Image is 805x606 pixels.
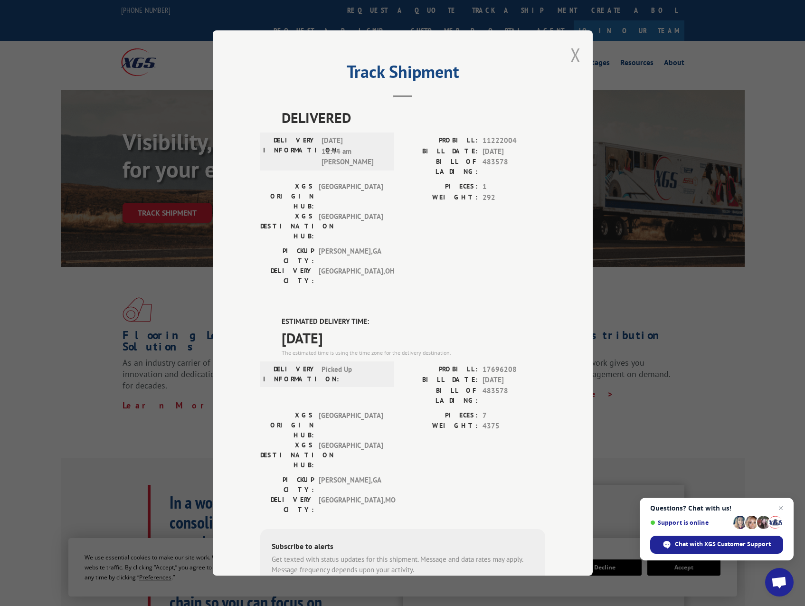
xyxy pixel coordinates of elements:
[483,135,545,146] span: 11222004
[260,440,314,470] label: XGS DESTINATION HUB:
[260,246,314,266] label: PICKUP CITY:
[319,266,383,286] span: [GEOGRAPHIC_DATA] , OH
[260,65,545,83] h2: Track Shipment
[403,385,478,405] label: BILL OF LADING:
[282,107,545,128] span: DELIVERED
[319,246,383,266] span: [PERSON_NAME] , GA
[403,146,478,157] label: BILL DATE:
[650,504,783,512] span: Questions? Chat with us!
[319,440,383,470] span: [GEOGRAPHIC_DATA]
[319,211,383,241] span: [GEOGRAPHIC_DATA]
[403,135,478,146] label: PROBILL:
[319,181,383,211] span: [GEOGRAPHIC_DATA]
[483,192,545,203] span: 292
[483,385,545,405] span: 483578
[319,474,383,494] span: [PERSON_NAME] , GA
[483,421,545,432] span: 4375
[483,364,545,375] span: 17696208
[403,192,478,203] label: WEIGHT:
[272,540,534,554] div: Subscribe to alerts
[260,266,314,286] label: DELIVERY CITY:
[483,146,545,157] span: [DATE]
[322,364,386,384] span: Picked Up
[483,157,545,177] span: 483578
[765,568,794,597] div: Open chat
[263,364,317,384] label: DELIVERY INFORMATION:
[272,554,534,575] div: Get texted with status updates for this shipment. Message and data rates may apply. Message frequ...
[483,181,545,192] span: 1
[282,348,545,357] div: The estimated time is using the time zone for the delivery destination.
[319,410,383,440] span: [GEOGRAPHIC_DATA]
[483,410,545,421] span: 7
[403,375,478,386] label: BILL DATE:
[775,502,786,514] span: Close chat
[650,519,730,526] span: Support is online
[260,494,314,514] label: DELIVERY CITY:
[260,181,314,211] label: XGS ORIGIN HUB:
[570,42,581,67] button: Close modal
[282,316,545,327] label: ESTIMATED DELIVERY TIME:
[260,211,314,241] label: XGS DESTINATION HUB:
[403,421,478,432] label: WEIGHT:
[322,135,386,168] span: [DATE] 11:44 am [PERSON_NAME]
[319,494,383,514] span: [GEOGRAPHIC_DATA] , MO
[403,181,478,192] label: PIECES:
[260,410,314,440] label: XGS ORIGIN HUB:
[403,410,478,421] label: PIECES:
[263,135,317,168] label: DELIVERY INFORMATION:
[675,540,771,549] span: Chat with XGS Customer Support
[282,327,545,348] span: [DATE]
[403,157,478,177] label: BILL OF LADING:
[483,375,545,386] span: [DATE]
[403,364,478,375] label: PROBILL:
[260,474,314,494] label: PICKUP CITY:
[650,536,783,554] div: Chat with XGS Customer Support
